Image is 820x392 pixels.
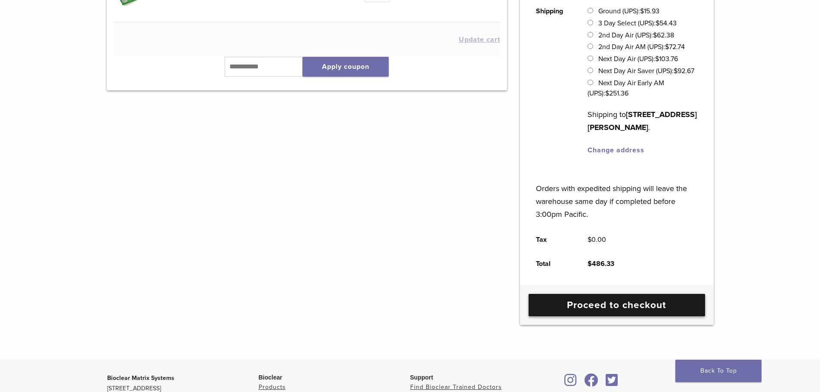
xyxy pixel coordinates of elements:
[588,110,697,132] strong: [STREET_ADDRESS][PERSON_NAME]
[665,43,669,51] span: $
[459,36,500,43] button: Update cart
[588,79,664,98] label: Next Day Air Early AM (UPS):
[598,19,677,28] label: 3 Day Select (UPS):
[598,55,678,63] label: Next Day Air (UPS):
[653,31,657,40] span: $
[588,235,606,244] bdi: 0.00
[536,169,697,221] p: Orders with expedited shipping will leave the warehouse same day if completed before 3:00pm Pacific.
[674,67,678,75] span: $
[656,19,677,28] bdi: 54.43
[653,31,674,40] bdi: 62.38
[582,379,601,387] a: Bioclear
[640,7,659,15] bdi: 15.93
[588,146,644,154] a: Change address
[259,374,282,381] span: Bioclear
[605,89,609,98] span: $
[598,31,674,40] label: 2nd Day Air (UPS):
[588,235,591,244] span: $
[598,7,659,15] label: Ground (UPS):
[675,360,761,382] a: Back To Top
[588,108,697,134] p: Shipping to .
[410,374,433,381] span: Support
[526,228,578,252] th: Tax
[562,379,580,387] a: Bioclear
[107,374,174,382] strong: Bioclear Matrix Systems
[656,19,659,28] span: $
[598,67,694,75] label: Next Day Air Saver (UPS):
[588,259,592,268] span: $
[598,43,685,51] label: 2nd Day Air AM (UPS):
[259,383,286,391] a: Products
[588,259,614,268] bdi: 486.33
[603,379,621,387] a: Bioclear
[526,252,578,276] th: Total
[655,55,678,63] bdi: 103.76
[655,55,659,63] span: $
[640,7,644,15] span: $
[303,57,389,77] button: Apply coupon
[410,383,502,391] a: Find Bioclear Trained Doctors
[529,294,705,316] a: Proceed to checkout
[605,89,628,98] bdi: 251.36
[665,43,685,51] bdi: 72.74
[674,67,694,75] bdi: 92.67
